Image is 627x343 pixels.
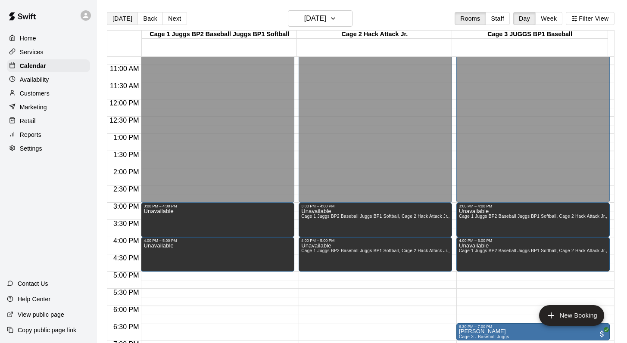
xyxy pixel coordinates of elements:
button: Rooms [455,12,486,25]
button: Next [162,12,187,25]
span: 4:30 PM [111,254,141,262]
p: Settings [20,144,42,153]
button: Day [513,12,536,25]
span: 12:30 PM [107,117,141,124]
div: 3:00 PM – 4:00 PM [143,204,292,208]
div: 3:00 PM – 4:00 PM [301,204,449,208]
a: Settings [7,142,90,155]
div: 4:00 PM – 5:00 PM [143,238,292,243]
a: Retail [7,114,90,127]
a: Services [7,46,90,59]
p: View public page [18,310,64,319]
div: 4:00 PM – 5:00 PM [459,238,607,243]
p: Calendar [20,62,46,70]
span: All customers have paid [598,330,606,338]
span: 5:00 PM [111,272,141,279]
a: Availability [7,73,90,86]
div: 6:30 PM – 7:00 PM: Marcus Outhwaite [456,323,610,340]
a: Reports [7,128,90,141]
div: 4:00 PM – 5:00 PM: Unavailable [456,237,610,272]
span: 4:00 PM [111,237,141,244]
button: Back [137,12,163,25]
h6: [DATE] [304,12,326,25]
span: 6:00 PM [111,306,141,313]
button: Filter View [566,12,614,25]
div: 4:00 PM – 5:00 PM [301,238,449,243]
a: Calendar [7,59,90,72]
button: Week [535,12,562,25]
a: Home [7,32,90,45]
span: Cage 3 - Baseball Juggs [459,334,509,339]
div: Cage 2 Hack Attack Jr. [297,31,452,39]
p: Customers [20,89,50,98]
span: 2:30 PM [111,185,141,193]
p: Reports [20,130,41,139]
button: add [539,305,604,326]
p: Help Center [18,295,50,303]
span: 11:00 AM [108,65,141,72]
button: [DATE] [107,12,138,25]
button: Staff [486,12,510,25]
span: Cage 1 Juggs BP2 Baseball Juggs BP1 Softball, Cage 2 Hack Attack Jr., Cage 3 JUGGS BP1 Baseball [301,214,512,219]
div: 3:00 PM – 4:00 PM: Unavailable [299,203,452,237]
p: Home [20,34,36,43]
div: 3:00 PM – 4:00 PM: Unavailable [141,203,294,237]
span: 5:30 PM [111,289,141,296]
p: Contact Us [18,279,48,288]
a: Customers [7,87,90,100]
span: Cage 1 Juggs BP2 Baseball Juggs BP1 Softball, Cage 2 Hack Attack Jr., Cage 3 JUGGS BP1 Baseball [301,248,512,253]
span: 3:00 PM [111,203,141,210]
div: 3:00 PM – 4:00 PM: Unavailable [456,203,610,237]
p: Availability [20,75,49,84]
span: 12:00 PM [107,99,141,107]
p: Retail [20,117,36,125]
a: Marketing [7,101,90,114]
span: 1:00 PM [111,134,141,141]
p: Services [20,48,44,56]
div: Cage 1 Juggs BP2 Baseball Juggs BP1 Softball [142,31,297,39]
div: 6:30 PM – 7:00 PM [459,324,607,329]
span: 2:00 PM [111,168,141,176]
button: [DATE] [288,10,352,27]
span: 1:30 PM [111,151,141,158]
p: Copy public page link [18,326,76,334]
span: 11:30 AM [108,82,141,90]
div: Cage 3 JUGGS BP1 Baseball [452,31,607,39]
p: Marketing [20,103,47,111]
div: 4:00 PM – 5:00 PM: Unavailable [299,237,452,272]
div: 3:00 PM – 4:00 PM [459,204,607,208]
span: 6:30 PM [111,323,141,331]
div: 4:00 PM – 5:00 PM: Unavailable [141,237,294,272]
span: 3:30 PM [111,220,141,227]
